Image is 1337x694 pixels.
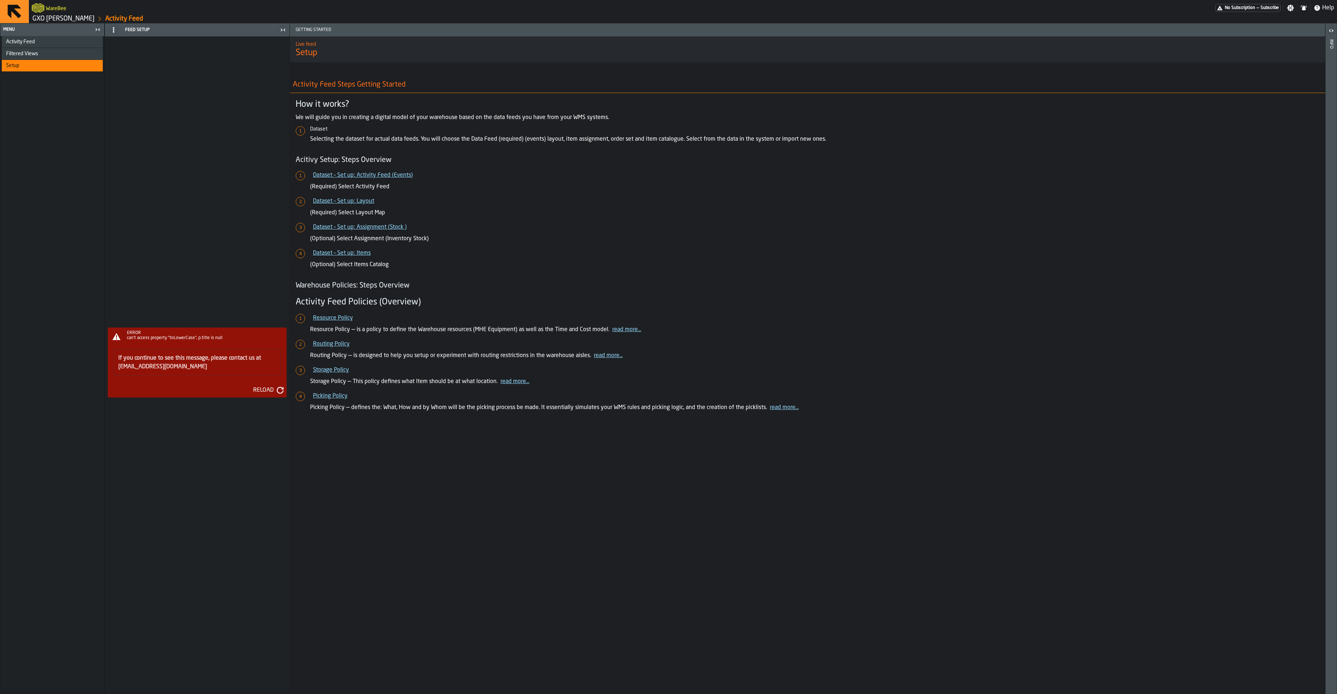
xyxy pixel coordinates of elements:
h2: Sub Title [46,4,66,12]
a: read more... [770,405,799,410]
div: ERROR [127,330,285,335]
button: button-Reload [247,385,287,396]
a: Routing Policy [313,341,350,347]
a: link-to-/wh/i/baca6aa3-d1fc-43c0-a604-2a1c9d5db74d/pricing/ [1215,4,1281,12]
a: Dataset – Set up: Activity Feed (Events) [313,172,413,178]
span: Setup [6,63,19,69]
p: Selecting the dataset for actual data feeds. You will choose the Data Feed (required) (events) la... [310,135,1319,144]
div: Feed Setup [106,24,278,36]
h6: Dataset [310,126,1319,132]
h3: How it works? [296,99,1319,110]
p: (Optional) Select Items Catalog [310,260,1319,269]
span: can't access property "toLowerCase", p.title is null [127,336,222,340]
p: (Optional) Select Assignment (Inventory Stock) [310,234,1319,243]
label: button-toggle-Close me [93,25,103,34]
div: Menu Subscription [1215,4,1281,12]
label: button-toggle-Settings [1284,4,1297,12]
a: Dataset – Set up: Layout [313,198,374,204]
span: Help [1322,4,1334,12]
li: menu Filtered Views [2,48,103,60]
span: No Subscription [1225,5,1255,10]
label: button-toggle-Open [1326,25,1336,38]
a: Storage Policy [313,367,349,373]
p: (Required) Select Layout Map [310,208,1319,217]
span: — [1257,5,1259,10]
a: Resource Policy [313,315,353,321]
li: menu Activity Feed [2,36,103,48]
header: Info [1325,23,1337,694]
p: Routing Policy — is designed to help you setup or experiment with routing restrictions in the war... [310,351,1319,360]
div: Menu [2,27,93,32]
div: Reload [250,386,277,395]
header: Menu [0,23,104,36]
a: If you continue to see this message, please contact us at [EMAIL_ADDRESS][DOMAIN_NAME] [118,355,261,370]
label: button-toggle-Notifications [1297,4,1310,12]
a: link-to-/wh/i/baca6aa3-d1fc-43c0-a604-2a1c9d5db74d/feed/62ef12e0-2103-4f85-95c6-e08093af12ca [105,15,143,23]
a: Dataset – Set up: Assignment (Stock ) [313,224,407,230]
div: title-Setup [290,36,1325,62]
h2: Activity Feed Steps Getting Started [287,77,1334,93]
span: Activity Feed [6,39,35,45]
p: Storage Policy — This policy defines what Item should be at what location. [310,377,1319,386]
span: Subscribe [1261,5,1279,10]
p: (Required) Select Activity Feed [310,183,1319,191]
h4: Warehouse Policies: Steps Overview [296,281,1319,291]
label: button-toggle-Help [1311,4,1337,12]
h4: Acitivy Setup: Steps Overview [296,155,1319,165]
li: menu Setup [2,60,103,72]
label: button-toggle-Close me [278,26,288,34]
p: Resource Policy — is a policy to define the Warehouse resources (MHE Equipment) as well as the Ti... [310,325,1319,334]
nav: Breadcrumb [32,14,683,23]
p: We will guide you in creating a digital model of your warehouse based on the data feeds you have ... [296,113,1319,122]
a: read more... [594,353,623,359]
span: Filtered Views [6,51,38,57]
a: Picking Policy [313,393,348,399]
a: read more... [612,327,641,333]
p: Picking Policy — defines the: What, How and by Whom will be the picking process be made. It essen... [310,403,1319,412]
a: logo-header [32,1,44,14]
a: read more... [500,379,529,385]
h2: Sub Title [296,40,1319,47]
span: Setup [296,47,1319,59]
div: Info [1329,38,1334,692]
a: Dataset – Set up: Items [313,250,371,256]
a: link-to-/wh/i/baca6aa3-d1fc-43c0-a604-2a1c9d5db74d/simulations [32,15,94,23]
span: Getting Started [293,27,1325,32]
h3: Activity Feed Policies (Overview) [296,297,1319,308]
